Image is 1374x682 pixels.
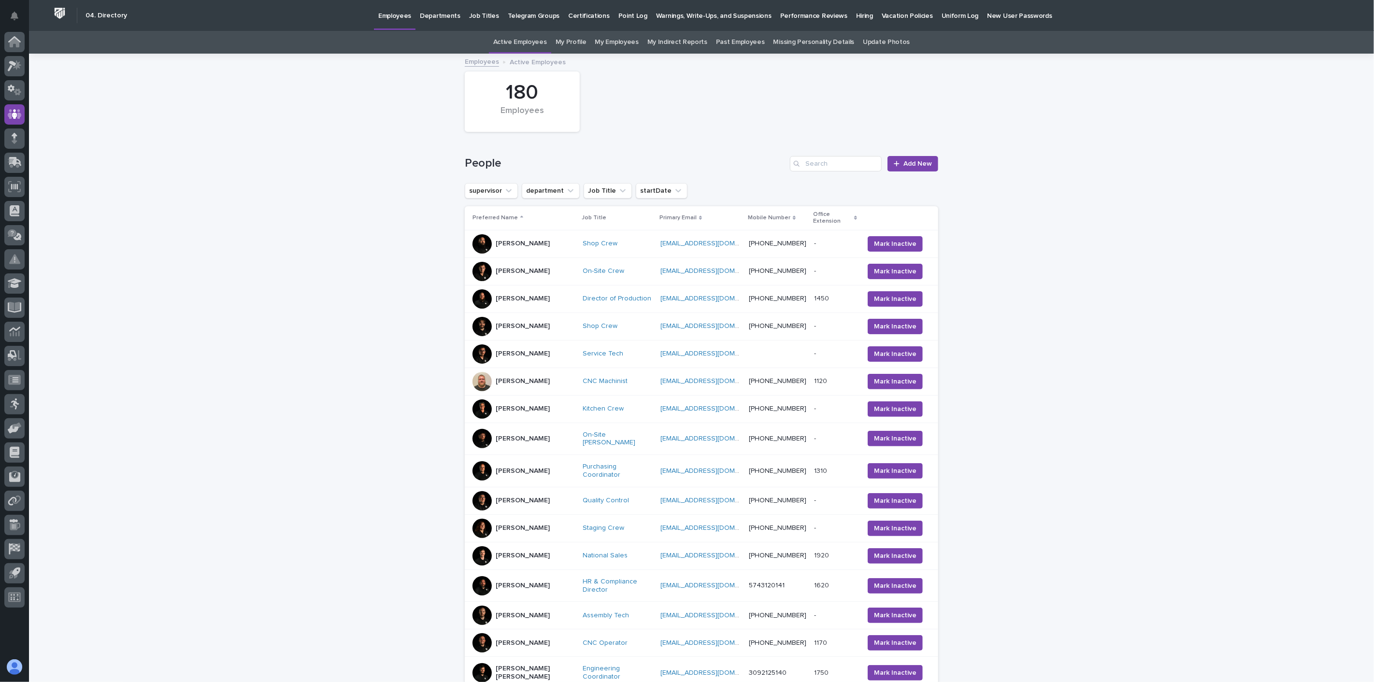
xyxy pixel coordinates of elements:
[814,580,831,590] p: 1620
[583,463,653,479] a: Purchasing Coordinator
[465,542,938,569] tr: [PERSON_NAME]National Sales [EMAIL_ADDRESS][DOMAIN_NAME] [PHONE_NUMBER]19201920 Mark Inactive
[465,455,938,487] tr: [PERSON_NAME]Purchasing Coordinator [EMAIL_ADDRESS][DOMAIN_NAME] [PHONE_NUMBER]13101310 Mark Inac...
[868,578,923,594] button: Mark Inactive
[660,378,770,384] a: [EMAIL_ADDRESS][DOMAIN_NAME]
[874,581,916,591] span: Mark Inactive
[874,239,916,249] span: Mark Inactive
[868,236,923,252] button: Mark Inactive
[583,431,653,447] a: On-Site [PERSON_NAME]
[660,612,770,619] a: [EMAIL_ADDRESS][DOMAIN_NAME]
[4,657,25,677] button: users-avatar
[790,156,882,171] input: Search
[496,405,550,413] p: [PERSON_NAME]
[4,6,25,26] button: Notifications
[814,320,818,330] p: -
[659,213,697,223] p: Primary Email
[496,497,550,505] p: [PERSON_NAME]
[749,323,806,329] a: [PHONE_NUMBER]
[465,368,938,395] tr: [PERSON_NAME]CNC Machinist [EMAIL_ADDRESS][DOMAIN_NAME] [PHONE_NUMBER]11201120 Mark Inactive
[874,524,916,533] span: Mark Inactive
[874,267,916,276] span: Mark Inactive
[496,639,550,647] p: [PERSON_NAME]
[584,183,632,199] button: Job Title
[874,377,916,386] span: Mark Inactive
[863,31,910,54] a: Update Photos
[773,31,855,54] a: Missing Personality Details
[465,285,938,313] tr: [PERSON_NAME]Director of Production [EMAIL_ADDRESS][DOMAIN_NAME] [PHONE_NUMBER]14501450 Mark Inac...
[874,434,916,443] span: Mark Inactive
[814,433,818,443] p: -
[636,183,687,199] button: startDate
[496,267,550,275] p: [PERSON_NAME]
[749,435,806,442] a: [PHONE_NUMBER]
[660,669,770,676] a: [EMAIL_ADDRESS][DOMAIN_NAME]
[472,213,518,223] p: Preferred Name
[868,431,923,446] button: Mark Inactive
[496,322,550,330] p: [PERSON_NAME]
[868,264,923,279] button: Mark Inactive
[496,377,550,385] p: [PERSON_NAME]
[496,582,550,590] p: [PERSON_NAME]
[660,295,770,302] a: [EMAIL_ADDRESS][DOMAIN_NAME]
[874,496,916,506] span: Mark Inactive
[868,463,923,479] button: Mark Inactive
[874,551,916,561] span: Mark Inactive
[814,238,818,248] p: -
[814,667,830,677] p: 1750
[716,31,765,54] a: Past Employees
[465,340,938,368] tr: [PERSON_NAME]Service Tech [EMAIL_ADDRESS][DOMAIN_NAME] -- Mark Inactive
[556,31,587,54] a: My Profile
[465,183,518,199] button: supervisor
[595,31,639,54] a: My Employees
[814,348,818,358] p: -
[583,377,628,385] a: CNC Machinist
[660,350,770,357] a: [EMAIL_ADDRESS][DOMAIN_NAME]
[749,405,806,412] a: [PHONE_NUMBER]
[660,323,770,329] a: [EMAIL_ADDRESS][DOMAIN_NAME]
[465,257,938,285] tr: [PERSON_NAME]On-Site Crew [EMAIL_ADDRESS][DOMAIN_NAME] [PHONE_NUMBER]-- Mark Inactive
[465,56,499,67] a: Employees
[583,295,651,303] a: Director of Production
[868,665,923,681] button: Mark Inactive
[481,81,563,105] div: 180
[814,403,818,413] p: -
[749,468,806,474] a: [PHONE_NUMBER]
[493,31,547,54] a: Active Employees
[814,522,818,532] p: -
[583,497,629,505] a: Quality Control
[583,665,653,681] a: Engineering Coordinator
[12,12,25,27] div: Notifications
[874,638,916,648] span: Mark Inactive
[660,268,770,274] a: [EMAIL_ADDRESS][DOMAIN_NAME]
[749,378,806,384] a: [PHONE_NUMBER]
[582,213,606,223] p: Job Title
[814,375,829,385] p: 1120
[748,213,790,223] p: Mobile Number
[660,435,770,442] a: [EMAIL_ADDRESS][DOMAIN_NAME]
[868,346,923,362] button: Mark Inactive
[749,669,787,676] a: 3092125140
[814,293,831,303] p: 1450
[874,294,916,304] span: Mark Inactive
[496,350,550,358] p: [PERSON_NAME]
[887,156,938,171] a: Add New
[465,313,938,340] tr: [PERSON_NAME]Shop Crew [EMAIL_ADDRESS][DOMAIN_NAME] [PHONE_NUMBER]-- Mark Inactive
[874,404,916,414] span: Mark Inactive
[874,349,916,359] span: Mark Inactive
[583,240,617,248] a: Shop Crew
[465,514,938,542] tr: [PERSON_NAME]Staging Crew [EMAIL_ADDRESS][DOMAIN_NAME] [PHONE_NUMBER]-- Mark Inactive
[814,550,831,560] p: 1920
[660,552,770,559] a: [EMAIL_ADDRESS][DOMAIN_NAME]
[868,401,923,417] button: Mark Inactive
[814,637,829,647] p: 1170
[583,267,624,275] a: On-Site Crew
[814,465,829,475] p: 1310
[874,466,916,476] span: Mark Inactive
[868,493,923,509] button: Mark Inactive
[749,612,806,619] a: [PHONE_NUMBER]
[465,602,938,629] tr: [PERSON_NAME]Assembly Tech [EMAIL_ADDRESS][DOMAIN_NAME] [PHONE_NUMBER]-- Mark Inactive
[814,495,818,505] p: -
[660,468,770,474] a: [EMAIL_ADDRESS][DOMAIN_NAME]
[749,552,806,559] a: [PHONE_NUMBER]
